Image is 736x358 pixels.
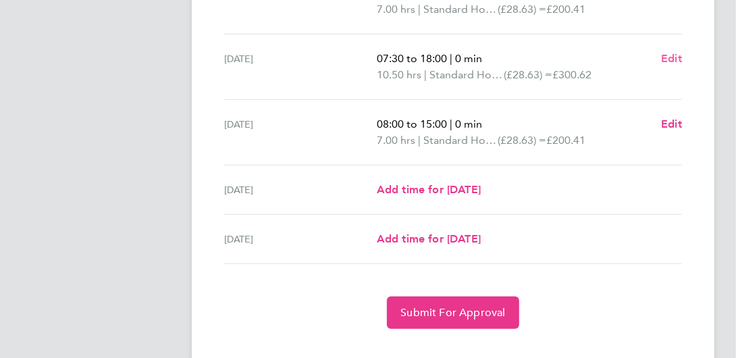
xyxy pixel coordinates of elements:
a: Edit [661,51,682,67]
span: 0 min [455,52,482,65]
span: (£28.63) = [498,3,546,16]
div: [DATE] [224,51,377,83]
span: | [418,134,421,147]
span: Standard Hourly [423,132,498,149]
span: | [424,68,427,81]
span: | [450,52,452,65]
a: Add time for [DATE] [377,182,481,198]
span: Standard Hourly [429,67,504,83]
span: Standard Hourly [423,1,498,18]
span: Add time for [DATE] [377,183,481,196]
span: 7.00 hrs [377,3,415,16]
span: £300.62 [552,68,592,81]
span: Submit For Approval [400,306,505,319]
span: £200.41 [546,3,585,16]
span: 7.00 hrs [377,134,415,147]
span: Edit [661,52,682,65]
a: Add time for [DATE] [377,231,481,247]
div: [DATE] [224,116,377,149]
span: 07:30 to 18:00 [377,52,447,65]
span: 10.50 hrs [377,68,421,81]
span: | [450,118,452,130]
span: £200.41 [546,134,585,147]
span: | [418,3,421,16]
span: Edit [661,118,682,130]
button: Submit For Approval [387,297,519,329]
div: [DATE] [224,182,377,198]
span: 08:00 to 15:00 [377,118,447,130]
div: [DATE] [224,231,377,247]
span: (£28.63) = [504,68,552,81]
span: Add time for [DATE] [377,232,481,245]
a: Edit [661,116,682,132]
span: 0 min [455,118,482,130]
span: (£28.63) = [498,134,546,147]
